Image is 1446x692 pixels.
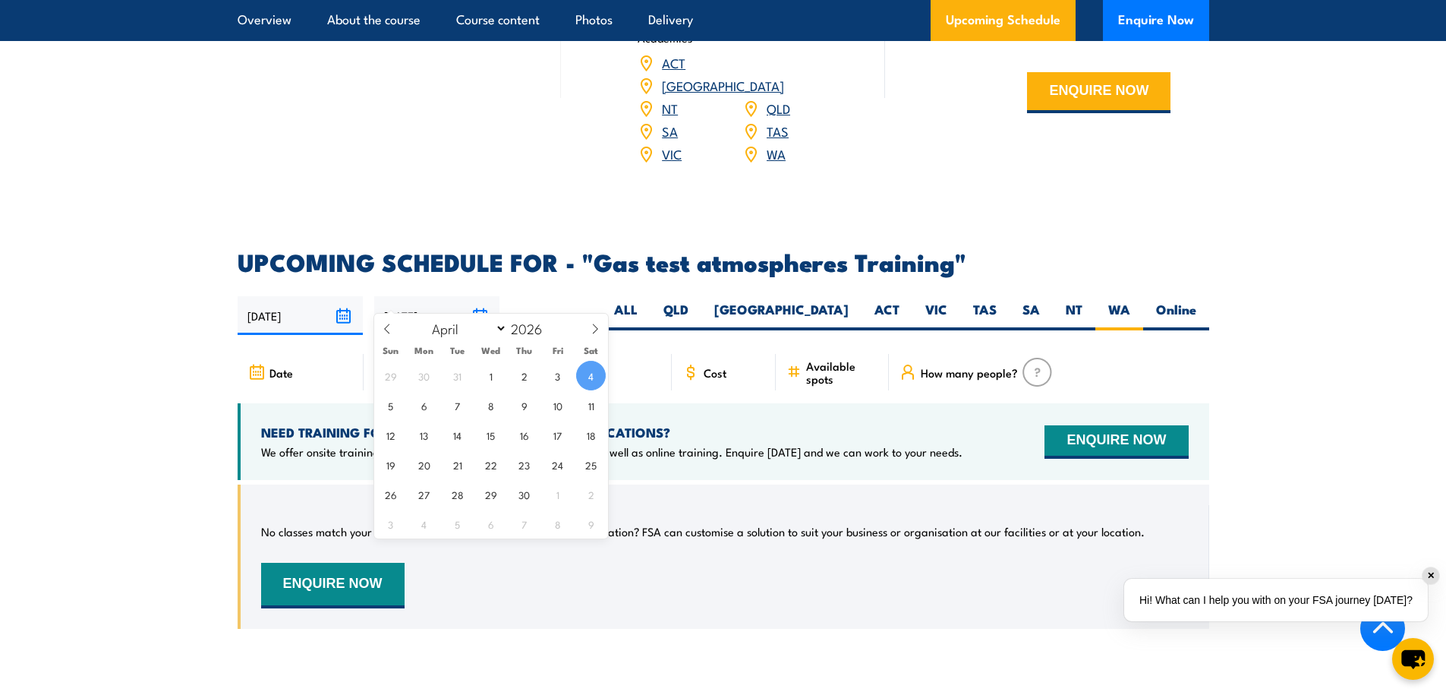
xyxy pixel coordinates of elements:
p: No classes match your search criteria, sorry. [261,524,484,539]
select: Month [424,318,507,338]
span: Cost [704,366,726,379]
button: ENQUIRE NOW [261,563,405,608]
span: April 29, 2026 [476,479,506,509]
span: March 30, 2026 [409,361,439,390]
span: May 7, 2026 [509,509,539,539]
label: ALL [601,301,651,330]
span: April 11, 2026 [576,390,606,420]
span: April 1, 2026 [476,361,506,390]
span: April 2, 2026 [509,361,539,390]
p: Can’t find a date or location? FSA can customise a solution to suit your business or organisation... [493,524,1145,539]
p: We offer onsite training, training at our centres, multisite solutions as well as online training... [261,444,962,460]
a: ACT [662,53,685,71]
a: QLD [767,99,790,117]
span: Fri [541,346,575,355]
span: May 8, 2026 [543,509,572,539]
span: April 20, 2026 [409,450,439,479]
label: QLD [651,301,701,330]
input: Year [507,319,557,337]
a: TAS [767,122,789,140]
span: Mon [408,346,441,355]
a: NT [662,99,678,117]
span: April 27, 2026 [409,479,439,509]
span: April 25, 2026 [576,450,606,479]
div: Hi! What can I help you with on your FSA journey [DATE]? [1124,579,1428,621]
span: March 29, 2026 [376,361,405,390]
label: SA [1010,301,1053,330]
span: April 26, 2026 [376,479,405,509]
a: [GEOGRAPHIC_DATA] [662,76,784,94]
label: TAS [960,301,1010,330]
label: [GEOGRAPHIC_DATA] [701,301,862,330]
div: ✕ [1422,567,1439,584]
span: May 9, 2026 [576,509,606,539]
span: April 7, 2026 [443,390,472,420]
span: Thu [508,346,541,355]
label: NT [1053,301,1095,330]
label: ACT [862,301,912,330]
span: Sun [374,346,408,355]
span: April 8, 2026 [476,390,506,420]
span: April 28, 2026 [443,479,472,509]
span: Date [269,366,293,379]
h4: NEED TRAINING FOR LARGER GROUPS OR MULTIPLE LOCATIONS? [261,424,962,441]
span: May 5, 2026 [443,509,472,539]
h2: UPCOMING SCHEDULE FOR - "Gas test atmospheres Training" [238,251,1209,272]
label: WA [1095,301,1143,330]
span: Sat [575,346,608,355]
input: To date [374,296,499,335]
span: April 14, 2026 [443,420,472,450]
span: March 31, 2026 [443,361,472,390]
span: April 23, 2026 [509,450,539,479]
span: April 10, 2026 [543,390,572,420]
span: May 6, 2026 [476,509,506,539]
label: Online [1143,301,1209,330]
span: April 6, 2026 [409,390,439,420]
span: April 4, 2026 [576,361,606,390]
span: April 17, 2026 [543,420,572,450]
span: April 13, 2026 [409,420,439,450]
span: Tue [441,346,474,355]
span: April 24, 2026 [543,450,572,479]
span: Wed [474,346,508,355]
span: April 12, 2026 [376,420,405,450]
span: April 3, 2026 [543,361,572,390]
span: April 21, 2026 [443,450,472,479]
span: April 15, 2026 [476,420,506,450]
span: April 30, 2026 [509,479,539,509]
a: WA [767,144,786,163]
span: May 2, 2026 [576,479,606,509]
a: SA [662,122,678,140]
span: Available spots [806,359,878,385]
span: How many people? [921,366,1018,379]
a: VIC [662,144,682,163]
button: ENQUIRE NOW [1044,425,1188,459]
span: April 19, 2026 [376,450,405,479]
span: April 22, 2026 [476,450,506,479]
span: May 4, 2026 [409,509,439,539]
span: April 5, 2026 [376,390,405,420]
span: May 3, 2026 [376,509,405,539]
span: April 9, 2026 [509,390,539,420]
button: chat-button [1392,638,1434,680]
button: ENQUIRE NOW [1027,72,1170,113]
span: April 18, 2026 [576,420,606,450]
label: VIC [912,301,960,330]
span: May 1, 2026 [543,479,572,509]
input: From date [238,296,363,335]
span: April 16, 2026 [509,420,539,450]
